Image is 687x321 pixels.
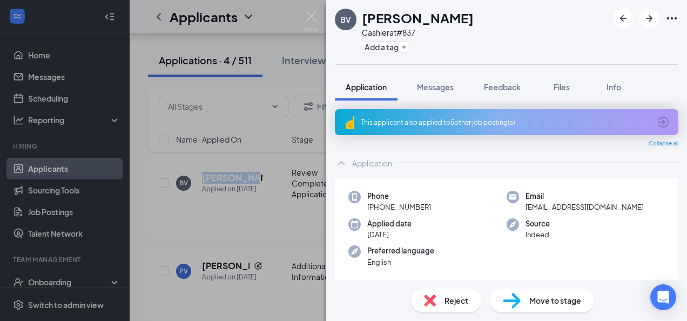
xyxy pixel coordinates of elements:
[367,218,412,229] span: Applied date
[361,118,650,127] div: This applicant also applied to 5 other job posting(s)
[417,82,454,92] span: Messages
[643,12,656,25] svg: ArrowRight
[362,41,410,52] button: PlusAdd a tag
[607,82,621,92] span: Info
[346,82,387,92] span: Application
[649,139,678,148] span: Collapse all
[367,257,434,267] span: English
[639,9,659,28] button: ArrowRight
[335,157,348,170] svg: ChevronUp
[554,82,570,92] span: Files
[526,218,550,229] span: Source
[617,12,630,25] svg: ArrowLeftNew
[444,295,468,306] span: Reject
[367,202,431,212] span: [PHONE_NUMBER]
[367,245,434,256] span: Preferred language
[650,284,676,310] div: Open Intercom Messenger
[526,229,550,240] span: Indeed
[529,295,581,306] span: Move to stage
[362,27,474,38] div: Cashier at #837
[665,12,678,25] svg: Ellipses
[367,191,431,202] span: Phone
[340,14,351,25] div: BV
[401,44,407,50] svg: Plus
[362,9,474,27] h1: [PERSON_NAME]
[526,202,644,212] span: [EMAIL_ADDRESS][DOMAIN_NAME]
[352,158,392,169] div: Application
[367,229,412,240] span: [DATE]
[614,9,633,28] button: ArrowLeftNew
[526,191,644,202] span: Email
[484,82,521,92] span: Feedback
[657,116,670,129] svg: ArrowCircle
